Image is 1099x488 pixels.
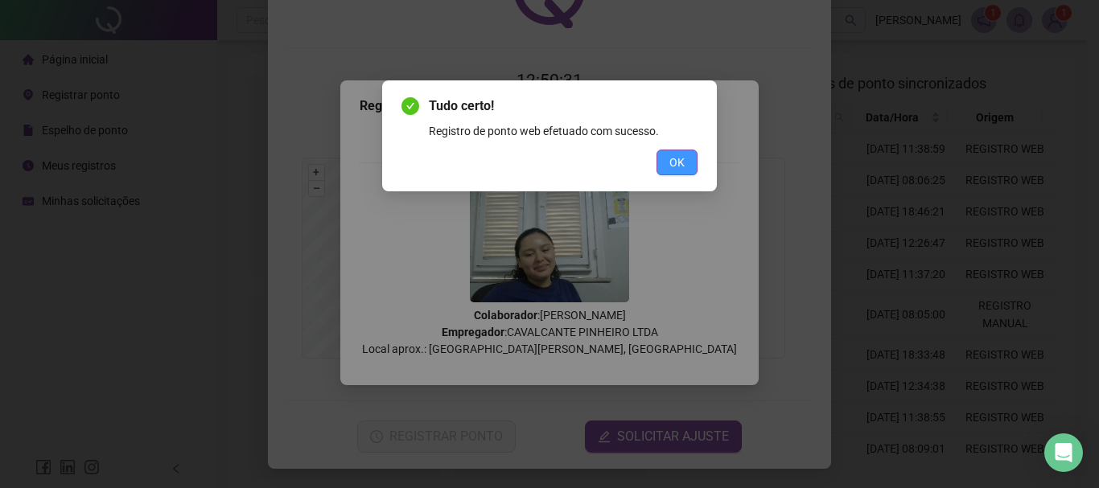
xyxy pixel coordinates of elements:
button: OK [657,150,698,175]
div: Open Intercom Messenger [1044,433,1083,472]
div: Registro de ponto web efetuado com sucesso. [429,122,698,140]
span: OK [669,154,685,171]
span: check-circle [401,97,419,115]
span: Tudo certo! [429,96,698,116]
